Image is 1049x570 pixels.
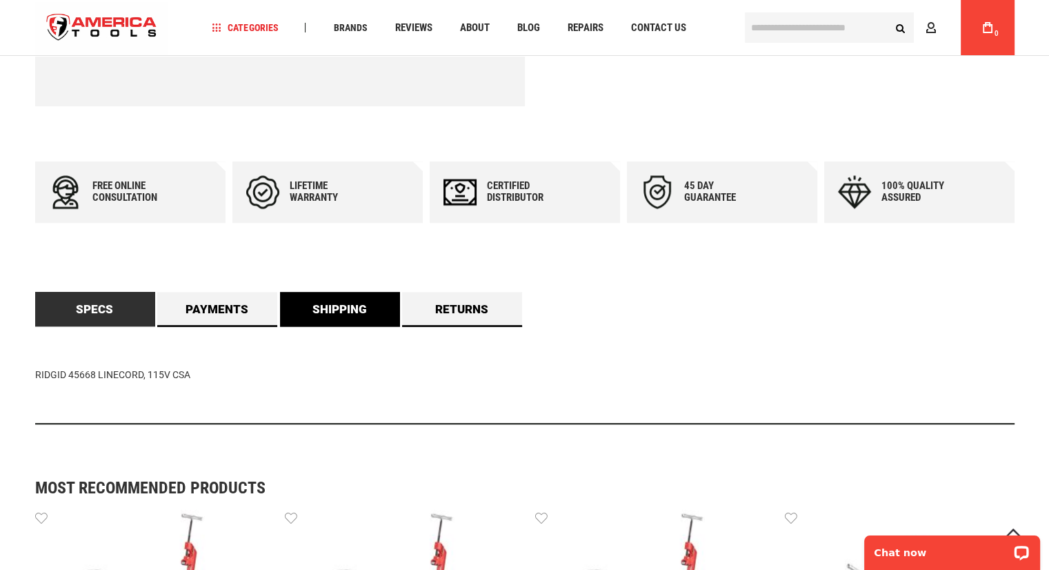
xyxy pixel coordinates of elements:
div: Certified Distributor [487,180,570,204]
img: America Tools [35,2,169,54]
a: Brands [327,19,373,37]
iframe: LiveChat chat widget [855,527,1049,570]
a: Repairs [561,19,609,37]
div: 45 day Guarantee [684,180,767,204]
span: Brands [333,23,367,32]
a: store logo [35,2,169,54]
a: Payments [157,292,277,326]
div: Free online consultation [92,180,175,204]
span: Categories [212,23,278,32]
span: Blog [517,23,539,33]
a: Reviews [388,19,438,37]
span: 0 [995,30,999,37]
span: Contact Us [630,23,686,33]
span: Repairs [567,23,603,33]
a: Categories [206,19,284,37]
a: Contact Us [624,19,692,37]
span: Reviews [394,23,432,33]
div: RIDGID 45668 LINECORD, 115V CSA [35,326,1015,424]
button: Search [888,14,914,41]
a: Blog [510,19,546,37]
a: Shipping [280,292,400,326]
span: About [459,23,489,33]
a: Specs [35,292,155,326]
a: About [453,19,495,37]
a: Returns [402,292,522,326]
div: 100% quality assured [881,180,964,204]
div: Lifetime warranty [290,180,372,204]
strong: Most Recommended Products [35,480,966,496]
